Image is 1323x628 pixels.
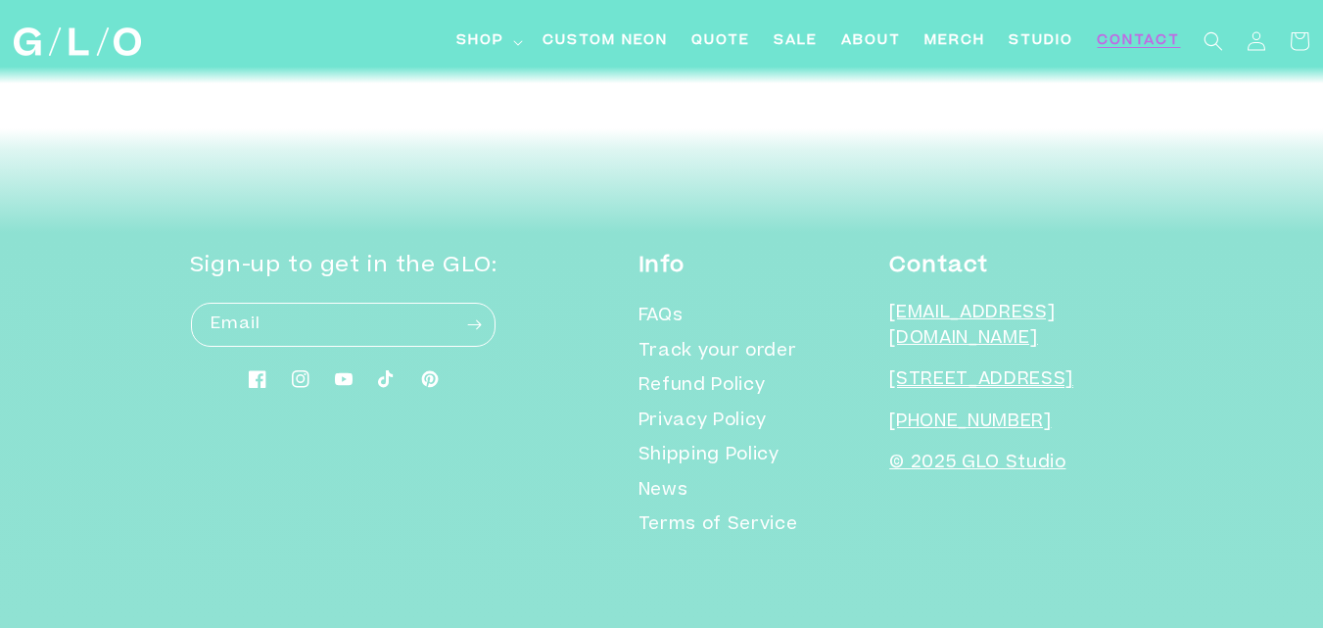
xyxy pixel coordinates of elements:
a: Studio [997,20,1085,64]
a: Custom Neon [531,20,680,64]
a: GLO Studio [6,21,148,64]
span: Merch [924,31,985,52]
a: Refund Policy [638,369,766,405]
a: [STREET_ADDRESS] [889,372,1073,389]
span: Contact [1097,31,1180,52]
span: Quote [691,31,750,52]
a: Privacy Policy [638,405,767,440]
a: Terms of Service [638,508,798,544]
strong: Info [638,256,685,277]
span: Shop [456,31,504,52]
button: Subscribe [452,302,496,348]
iframe: Chat Widget [970,354,1323,628]
a: Track your order [638,335,797,370]
p: [PHONE_NUMBER] [889,411,1133,436]
summary: Shop [445,20,531,64]
a: SALE [762,20,829,64]
a: Quote [680,20,762,64]
span: SALE [774,31,818,52]
strong: Contact [889,256,988,277]
h2: Sign-up to get in the GLO: [190,251,496,282]
summary: Search [1192,20,1235,63]
input: Email [191,303,496,347]
p: [EMAIL_ADDRESS][DOMAIN_NAME] [889,302,1133,352]
p: © 2025 GLO Studio [889,452,1133,477]
span: Studio [1009,31,1073,52]
a: Merch [913,20,997,64]
a: News [638,474,688,509]
img: GLO Studio [14,27,141,56]
a: Shipping Policy [638,439,780,474]
a: About [829,20,913,64]
a: FAQs [638,305,684,335]
a: Contact [1085,20,1192,64]
span: About [841,31,901,52]
span: Custom Neon [543,31,668,52]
